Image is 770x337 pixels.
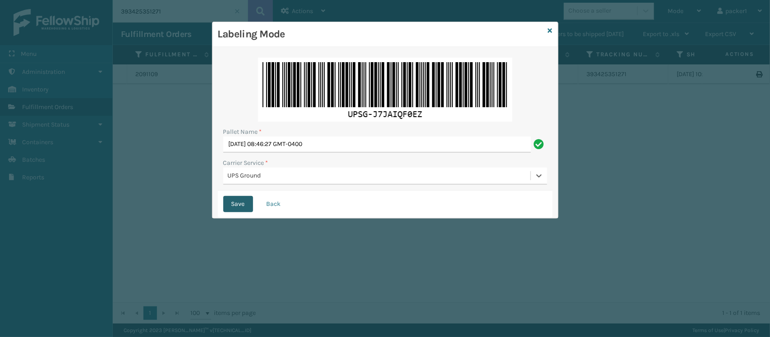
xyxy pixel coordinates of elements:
[223,196,253,212] button: Save
[223,158,268,168] label: Carrier Service
[228,171,531,181] div: UPS Ground
[223,127,262,137] label: Pallet Name
[258,196,289,212] button: Back
[218,27,544,41] h3: Labeling Mode
[258,58,512,122] img: yhDGskAAAAGSURBVAMAZtpfW+mrurAAAAAASUVORK5CYII=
